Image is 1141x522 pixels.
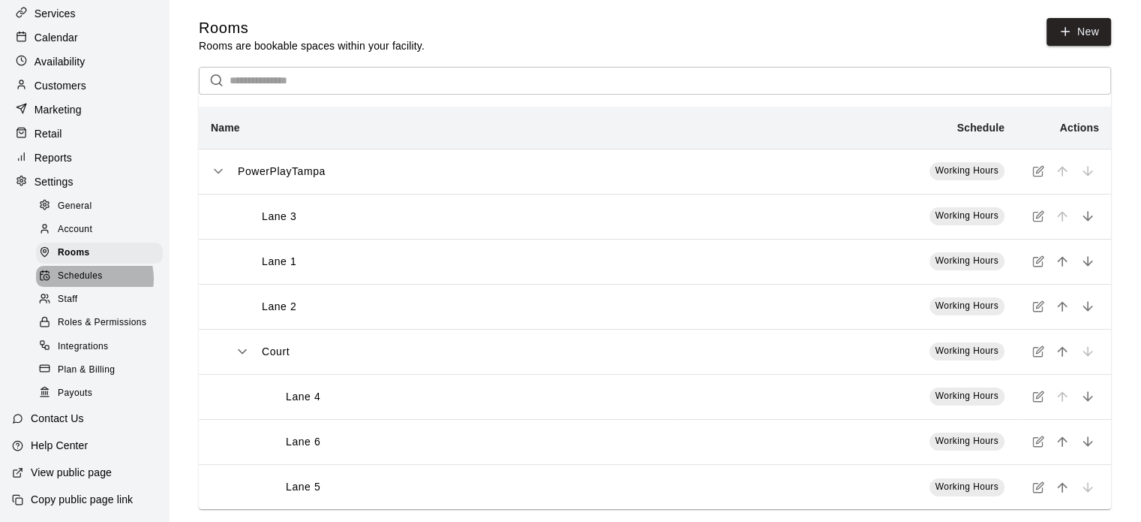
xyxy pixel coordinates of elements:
[211,122,240,134] b: Name
[31,411,84,426] p: Contact Us
[957,122,1004,134] b: Schedule
[35,78,86,93] p: Customers
[199,18,425,38] h5: Rooms
[12,2,157,25] a: Services
[286,434,320,450] p: Lane 6
[1051,476,1073,499] button: move item up
[262,254,296,270] p: Lane 1
[58,292,77,307] span: Staff
[36,383,163,404] div: Payouts
[1046,18,1111,46] a: New
[935,210,998,221] span: Working Hours
[36,218,169,241] a: Account
[36,196,163,217] div: General
[12,98,157,121] a: Marketing
[1051,340,1073,363] button: move item up
[36,312,163,333] div: Roles & Permissions
[58,339,109,355] span: Integrations
[36,243,163,264] div: Rooms
[36,289,163,310] div: Staff
[36,360,163,381] div: Plan & Billing
[935,436,998,446] span: Working Hours
[286,389,320,405] p: Lane 4
[31,492,133,507] p: Copy public page link
[12,74,157,97] a: Customers
[1051,250,1073,273] button: move item up
[36,382,169,405] a: Payouts
[1076,205,1099,228] button: move item down
[58,363,115,378] span: Plan & Billing
[35,174,74,189] p: Settings
[1051,295,1073,318] button: move item up
[58,315,146,330] span: Roles & Permissions
[935,391,998,401] span: Working Hours
[935,255,998,266] span: Working Hours
[1076,250,1099,273] button: move item down
[58,199,92,214] span: General
[36,266,163,287] div: Schedules
[36,336,163,358] div: Integrations
[36,335,169,358] a: Integrations
[262,209,296,225] p: Lane 3
[12,170,157,193] a: Settings
[286,479,320,495] p: Lane 5
[12,26,157,49] a: Calendar
[1051,430,1073,453] button: move item up
[31,438,88,453] p: Help Center
[199,107,1111,510] table: simple table
[58,222,92,237] span: Account
[35,30,78,45] p: Calendar
[36,358,169,382] a: Plan & Billing
[238,164,326,180] p: PowerPlayTampa
[1076,385,1099,408] button: move item down
[36,242,169,265] a: Rooms
[58,386,92,401] span: Payouts
[935,345,998,356] span: Working Hours
[262,344,290,360] p: Court
[12,122,157,145] a: Retail
[199,38,425,53] p: Rooms are bookable spaces within your facility.
[36,195,169,218] a: General
[1076,430,1099,453] button: move item down
[58,246,90,261] span: Rooms
[36,312,169,335] a: Roles & Permissions
[12,146,157,169] a: Reports
[58,269,103,284] span: Schedules
[12,50,157,73] a: Availability
[35,54,86,69] p: Availability
[35,102,82,117] p: Marketing
[935,300,998,311] span: Working Hours
[36,219,163,240] div: Account
[1060,122,1099,134] b: Actions
[35,126,62,141] p: Retail
[935,165,998,176] span: Working Hours
[36,265,169,288] a: Schedules
[1076,295,1099,318] button: move item down
[935,481,998,492] span: Working Hours
[36,288,169,312] a: Staff
[262,299,296,315] p: Lane 2
[35,6,76,21] p: Services
[35,150,72,165] p: Reports
[31,465,112,480] p: View public page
